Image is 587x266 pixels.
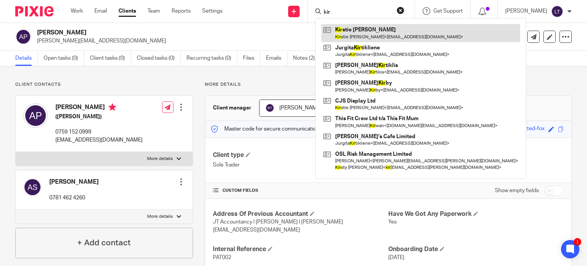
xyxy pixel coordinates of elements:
[49,194,99,202] p: 0781 462 4260
[433,8,463,14] span: Get Support
[388,245,564,253] h4: Onboarding Date
[388,255,404,260] span: [DATE]
[49,178,99,186] h4: [PERSON_NAME]
[147,214,173,220] p: More details
[55,103,143,113] h4: [PERSON_NAME]
[44,51,84,66] a: Open tasks (0)
[137,51,181,66] a: Closed tasks (0)
[243,51,260,66] a: Files
[55,113,143,121] h5: ([PERSON_NAME])
[23,103,48,128] img: svg%3E
[148,7,160,15] a: Team
[118,7,136,15] a: Clients
[213,210,388,218] h4: Address Of Previous Accountant
[213,188,388,194] h4: CUSTOM FIELDS
[213,219,343,232] span: JT Accountancy l [PERSON_NAME] l [PERSON_NAME][EMAIL_ADDRESS][DOMAIN_NAME]
[37,29,382,37] h2: [PERSON_NAME]
[388,219,397,225] span: Yes
[213,255,231,260] span: PAT002
[293,51,321,66] a: Notes (2)
[551,5,563,18] img: svg%3E
[15,82,193,88] p: Client contacts
[279,105,321,111] span: [PERSON_NAME]
[23,178,42,196] img: svg%3E
[265,103,274,113] img: svg%3E
[211,125,343,133] p: Master code for secure communications and files
[77,237,131,249] h4: + Add contact
[55,128,143,136] p: 0759 152 0999
[574,238,581,246] div: 1
[55,136,143,144] p: [EMAIL_ADDRESS][DOMAIN_NAME]
[186,51,237,66] a: Recurring tasks (0)
[71,7,83,15] a: Work
[266,51,287,66] a: Emails
[15,6,54,16] img: Pixie
[37,37,468,45] p: [PERSON_NAME][EMAIL_ADDRESS][DOMAIN_NAME]
[147,156,173,162] p: More details
[213,104,251,112] h3: Client manager
[205,82,572,88] p: More details
[495,187,539,194] label: Show empty fields
[15,29,31,45] img: svg%3E
[388,210,564,218] h4: Have We Got Any Paperwork
[213,151,388,159] h4: Client type
[505,7,547,15] p: [PERSON_NAME]
[323,9,392,16] input: Search
[202,7,222,15] a: Settings
[90,51,131,66] a: Client tasks (0)
[109,103,116,111] i: Primary
[213,245,388,253] h4: Internal Reference
[15,51,38,66] a: Details
[213,161,388,169] p: Sole Trader
[172,7,191,15] a: Reports
[94,7,107,15] a: Email
[397,7,404,14] button: Clear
